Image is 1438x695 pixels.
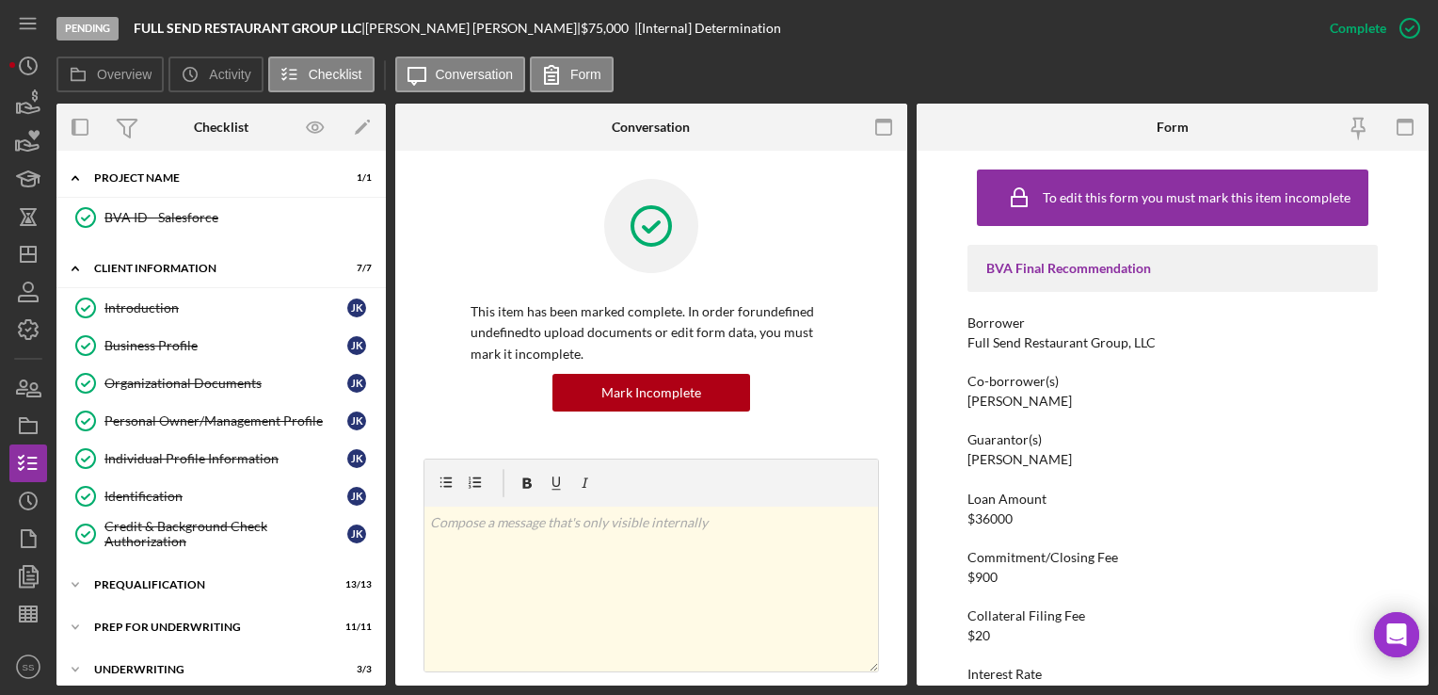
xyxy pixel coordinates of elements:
[967,315,1377,331] div: Borrower
[347,449,366,468] div: J K
[365,21,581,36] div: [PERSON_NAME] [PERSON_NAME] |
[1374,612,1419,657] div: Open Intercom Messenger
[104,489,347,504] div: Identification
[309,67,362,82] label: Checklist
[94,579,325,590] div: Prequalification
[56,17,119,40] div: Pending
[612,120,690,135] div: Conversation
[1157,120,1189,135] div: Form
[967,335,1156,350] div: Full Send Restaurant Group, LLC
[986,261,1358,276] div: BVA Final Recommendation
[347,374,366,393] div: J K
[581,20,629,36] span: $75,000
[94,263,325,274] div: Client Information
[104,300,347,315] div: Introduction
[66,327,376,364] a: Business ProfileJK
[104,519,347,549] div: Credit & Background Check Authorization
[967,667,1377,682] div: Interest Rate
[967,374,1377,389] div: Co-borrower(s)
[1311,9,1429,47] button: Complete
[104,451,347,466] div: Individual Profile Information
[601,374,701,412] div: Mark Incomplete
[967,432,1377,447] div: Guarantor(s)
[436,67,514,82] label: Conversation
[66,199,376,236] a: BVA ID - Salesforce
[338,579,372,590] div: 13 / 13
[395,57,526,92] button: Conversation
[967,570,998,585] div: $900
[66,477,376,515] a: IdentificationJK
[66,440,376,477] a: Individual Profile InformationJK
[967,492,1377,507] div: Loan Amount
[347,336,366,355] div: J K
[1043,190,1350,205] div: To edit this form you must mark this item incomplete
[56,57,164,92] button: Overview
[967,452,1072,467] div: [PERSON_NAME]
[66,289,376,327] a: IntroductionJK
[94,172,325,184] div: Project Name
[570,67,601,82] label: Form
[338,664,372,675] div: 3 / 3
[471,301,832,364] p: This item has been marked complete. In order for undefined undefined to upload documents or edit ...
[967,628,990,643] div: $20
[104,376,347,391] div: Organizational Documents
[338,622,372,633] div: 11 / 11
[94,664,325,675] div: Underwriting
[1330,9,1386,47] div: Complete
[104,338,347,353] div: Business Profile
[66,402,376,440] a: Personal Owner/Management ProfileJK
[338,172,372,184] div: 1 / 1
[194,120,248,135] div: Checklist
[530,57,614,92] button: Form
[97,67,152,82] label: Overview
[66,364,376,402] a: Organizational DocumentsJK
[634,21,781,36] div: | [Internal] Determination
[967,394,1072,409] div: [PERSON_NAME]
[268,57,375,92] button: Checklist
[66,515,376,553] a: Credit & Background Check AuthorizationJK
[967,511,1013,526] div: $36000
[347,525,366,543] div: J K
[9,648,47,686] button: SS
[347,299,366,317] div: J K
[134,21,365,36] div: |
[168,57,263,92] button: Activity
[209,67,250,82] label: Activity
[347,487,366,506] div: J K
[347,412,366,430] div: J K
[338,263,372,274] div: 7 / 7
[967,550,1377,565] div: Commitment/Closing Fee
[104,413,347,428] div: Personal Owner/Management Profile
[967,608,1377,623] div: Collateral Filing Fee
[552,374,750,412] button: Mark Incomplete
[94,622,325,633] div: Prep for Underwriting
[23,662,35,672] text: SS
[104,210,375,225] div: BVA ID - Salesforce
[134,20,361,36] b: FULL SEND RESTAURANT GROUP LLC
